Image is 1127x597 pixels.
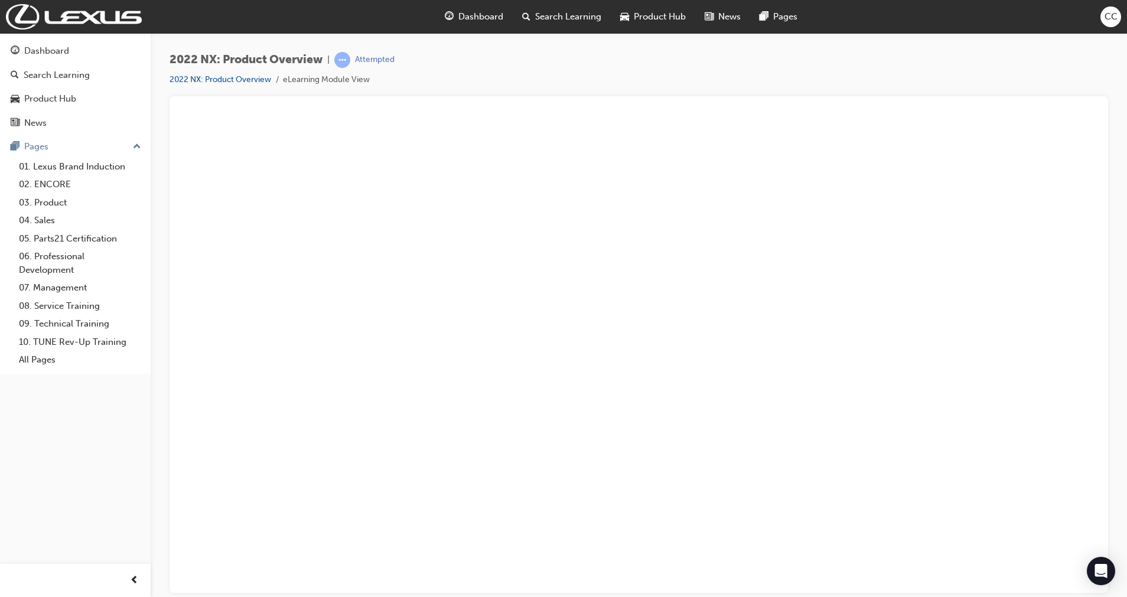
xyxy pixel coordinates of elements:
[130,573,139,588] span: prev-icon
[14,297,146,315] a: 08. Service Training
[1105,10,1118,24] span: CC
[24,140,48,154] div: Pages
[14,194,146,212] a: 03. Product
[634,10,686,24] span: Product Hub
[14,175,146,194] a: 02. ENCORE
[170,53,323,67] span: 2022 NX: Product Overview
[611,5,695,29] a: car-iconProduct Hub
[170,74,271,84] a: 2022 NX: Product Overview
[24,68,90,82] div: Search Learning
[620,9,629,24] span: car-icon
[14,333,146,351] a: 10. TUNE Rev-Up Training
[11,118,19,129] span: news-icon
[14,247,146,279] a: 06. Professional Development
[1087,557,1115,585] div: Open Intercom Messenger
[5,88,146,110] a: Product Hub
[14,158,146,176] a: 01. Lexus Brand Induction
[14,230,146,248] a: 05. Parts21 Certification
[6,4,142,30] img: Trak
[11,142,19,152] span: pages-icon
[760,9,768,24] span: pages-icon
[5,40,146,62] a: Dashboard
[522,9,530,24] span: search-icon
[133,139,141,155] span: up-icon
[14,315,146,333] a: 09. Technical Training
[773,10,797,24] span: Pages
[24,92,76,106] div: Product Hub
[11,70,19,81] span: search-icon
[513,5,611,29] a: search-iconSearch Learning
[705,9,714,24] span: news-icon
[334,52,350,68] span: learningRecordVerb_ATTEMPT-icon
[5,136,146,158] button: Pages
[11,94,19,105] span: car-icon
[14,351,146,369] a: All Pages
[327,53,330,67] span: |
[5,38,146,136] button: DashboardSearch LearningProduct HubNews
[458,10,503,24] span: Dashboard
[535,10,601,24] span: Search Learning
[445,9,454,24] span: guage-icon
[24,44,69,58] div: Dashboard
[695,5,750,29] a: news-iconNews
[435,5,513,29] a: guage-iconDashboard
[14,279,146,297] a: 07. Management
[283,73,370,87] li: eLearning Module View
[355,54,395,66] div: Attempted
[24,116,47,130] div: News
[11,46,19,57] span: guage-icon
[750,5,807,29] a: pages-iconPages
[718,10,741,24] span: News
[5,64,146,86] a: Search Learning
[1100,6,1121,27] button: CC
[5,112,146,134] a: News
[14,211,146,230] a: 04. Sales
